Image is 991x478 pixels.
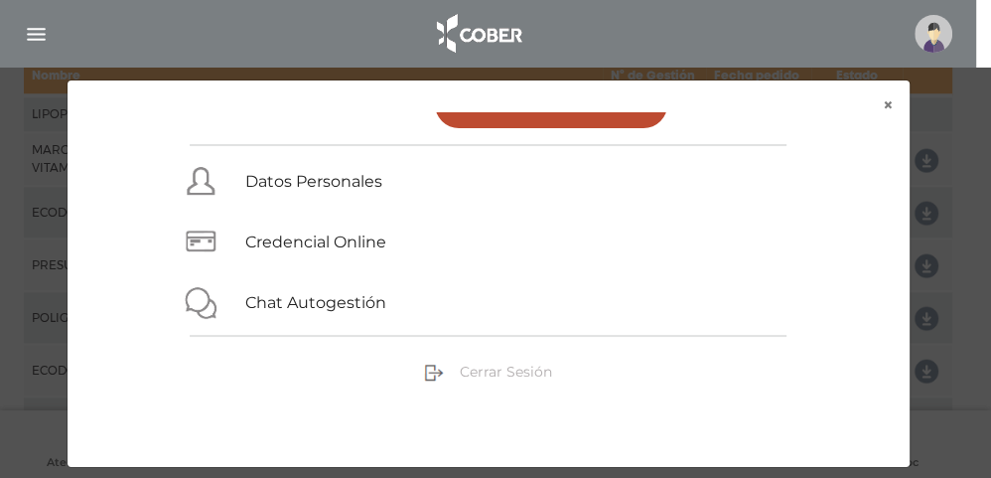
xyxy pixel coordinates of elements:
[245,172,382,191] a: Datos Personales
[867,80,910,130] button: ×
[460,363,552,381] span: Cerrar Sesión
[24,22,49,47] img: Cober_menu-lines-white.svg
[424,362,552,380] a: Cerrar Sesión
[915,15,952,53] img: profile-placeholder.svg
[426,10,530,58] img: logo_cober_home-white.png
[424,363,444,383] img: sign-out.png
[245,293,386,312] a: Chat Autogestión
[245,233,386,251] a: Credencial Online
